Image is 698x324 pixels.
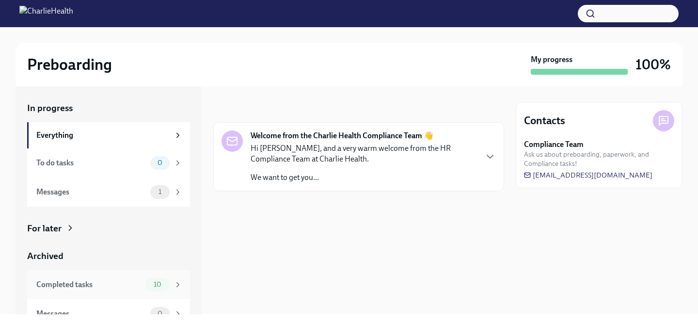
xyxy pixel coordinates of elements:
[27,222,190,235] a: For later
[27,222,62,235] div: For later
[524,170,652,180] a: [EMAIL_ADDRESS][DOMAIN_NAME]
[27,250,190,262] a: Archived
[531,54,572,65] strong: My progress
[36,187,146,197] div: Messages
[36,279,142,290] div: Completed tasks
[213,102,259,114] div: In progress
[27,178,190,207] a: Messages1
[27,270,190,299] a: Completed tasks10
[27,102,190,114] a: In progress
[27,55,112,74] h2: Preboarding
[251,172,476,183] p: We want to get you...
[524,150,674,168] span: Ask us about preboarding, paperwork, and Compliance tasks!
[36,308,146,319] div: Messages
[153,188,167,195] span: 1
[27,122,190,148] a: Everything
[19,6,73,21] img: CharlieHealth
[36,158,146,168] div: To do tasks
[36,130,170,141] div: Everything
[148,281,167,288] span: 10
[27,148,190,178] a: To do tasks0
[524,113,565,128] h4: Contacts
[251,130,433,141] strong: Welcome from the Charlie Health Compliance Team 👋
[251,143,476,164] p: Hi [PERSON_NAME], and a very warm welcome from the HR Compliance Team at Charlie Health.
[524,139,584,150] strong: Compliance Team
[152,159,168,166] span: 0
[152,310,168,317] span: 0
[635,56,671,73] h3: 100%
